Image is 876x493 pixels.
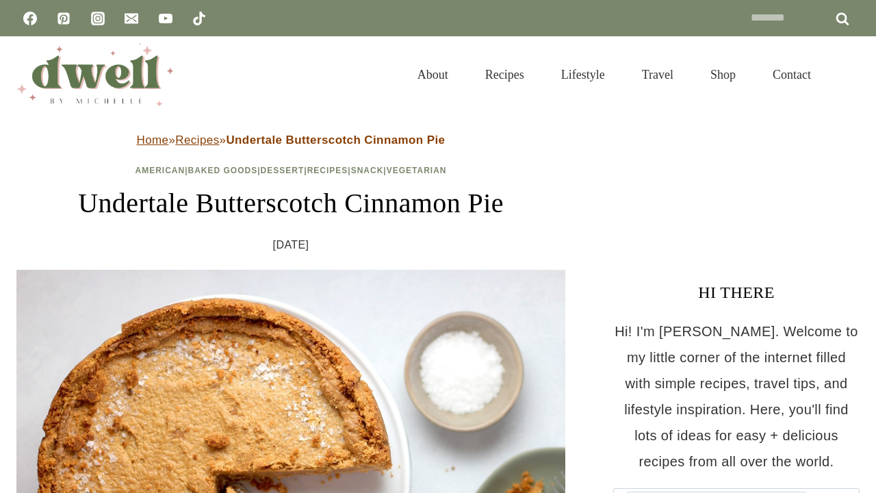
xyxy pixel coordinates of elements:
a: TikTok [185,5,213,32]
a: Recipes [307,166,348,175]
time: [DATE] [273,235,309,255]
a: Snack [351,166,384,175]
a: Dessert [261,166,305,175]
span: | | | | | [136,166,447,175]
h1: Undertale Butterscotch Cinnamon Pie [16,183,565,224]
a: American [136,166,185,175]
a: Lifestyle [543,51,623,99]
a: Travel [623,51,692,99]
p: Hi! I'm [PERSON_NAME]. Welcome to my little corner of the internet filled with simple recipes, tr... [613,318,860,475]
a: Instagram [84,5,112,32]
strong: Undertale Butterscotch Cinnamon Pie [226,134,445,147]
nav: Primary Navigation [399,51,829,99]
a: Baked Goods [188,166,258,175]
a: Email [118,5,145,32]
img: DWELL by michelle [16,43,174,106]
h3: HI THERE [613,280,860,305]
a: Contact [754,51,829,99]
a: Vegetarian [387,166,447,175]
a: YouTube [152,5,179,32]
a: Facebook [16,5,44,32]
a: Recipes [175,134,219,147]
span: » » [137,134,446,147]
button: View Search Form [836,63,860,86]
a: Recipes [467,51,543,99]
a: Shop [692,51,754,99]
a: Home [137,134,169,147]
a: About [399,51,467,99]
a: Pinterest [50,5,77,32]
